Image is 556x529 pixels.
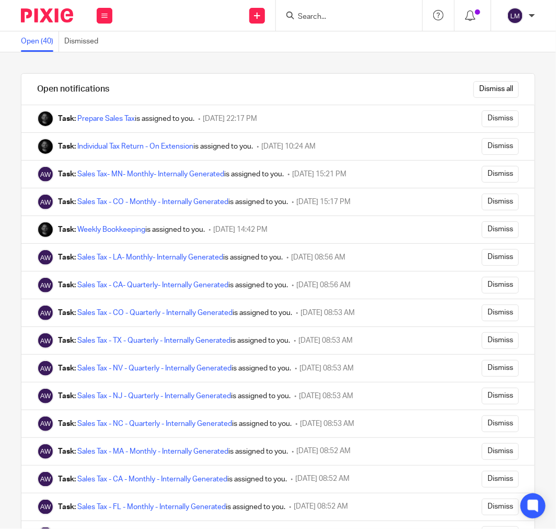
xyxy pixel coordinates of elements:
a: Dismissed [64,31,103,52]
b: Task: [58,337,76,344]
input: Dismiss [482,305,519,321]
div: is assigned to you. [58,114,194,124]
b: Task: [58,365,76,372]
img: Alexis Witkowski [37,443,54,460]
div: is assigned to you. [58,391,291,401]
b: Task: [58,226,76,233]
a: Sales Tax- MN- Monthly- Internally Generated [77,171,224,178]
img: Alexis Witkowski [37,249,54,266]
b: Task: [58,171,76,178]
b: Task: [58,282,76,289]
div: is assigned to you. [58,502,285,512]
b: Task: [58,254,76,261]
input: Dismiss [482,360,519,377]
input: Dismiss [482,277,519,294]
div: is assigned to you. [58,197,288,207]
img: Alexis Witkowski [37,499,54,515]
img: svg%3E [507,7,524,24]
span: [DATE] 15:21 PM [292,171,346,178]
div: is assigned to you. [58,363,291,374]
div: is assigned to you. [58,224,205,235]
input: Search [297,13,391,22]
img: Alexis Witkowski [37,194,54,210]
img: Alexis Witkowski [37,360,54,377]
b: Task: [58,392,76,400]
input: Dismiss [482,138,519,155]
a: Sales Tax - MA - Monthly - Internally Generated [77,448,228,455]
a: Sales Tax - CO - Monthly - Internally Generated [77,198,228,206]
a: Sales Tax - NV - Quarterly - Internally Generated [77,365,231,372]
b: Task: [58,476,76,483]
span: [DATE] 08:53 AM [300,309,355,317]
a: Sales Tax - CO - Quarterly - Internally Generated [77,309,233,317]
input: Dismiss [482,221,519,238]
a: Sales Tax - CA - Monthly - Internally Generated [77,476,227,483]
input: Dismiss [482,443,519,460]
b: Task: [58,448,76,455]
a: Sales Tax - NJ - Quarterly - Internally Generated [77,392,231,400]
span: [DATE] 08:53 AM [299,392,353,400]
img: Alexis Witkowski [37,166,54,183]
img: Alexis Witkowski [37,305,54,321]
img: Alexis Witkowski [37,332,54,349]
input: Dismiss [482,499,519,515]
input: Dismiss [482,110,519,127]
div: is assigned to you. [58,446,288,457]
a: Sales Tax - NC - Quarterly - Internally Generated [77,420,232,427]
span: [DATE] 15:17 PM [296,198,351,206]
img: Alexis Witkowski [37,388,54,404]
a: Sales Tax - TX - Quarterly - Internally Generated [77,337,230,344]
input: Dismiss [482,166,519,183]
img: Chris Nowicki [37,138,54,155]
span: [DATE] 08:53 AM [299,365,354,372]
span: [DATE] 08:56 AM [291,254,345,261]
input: Dismiss [482,388,519,404]
span: [DATE] 08:52 AM [296,448,351,455]
h1: Open notifications [37,84,109,95]
img: Chris Nowicki [37,221,54,238]
b: Task: [58,143,76,150]
a: Open (40) [21,31,59,52]
div: is assigned to you. [58,141,253,152]
span: [DATE] 08:56 AM [296,282,351,289]
a: Weekly Bookkeeping [77,226,145,233]
div: is assigned to you. [58,252,283,263]
b: Task: [58,115,76,122]
img: Pixie [21,8,73,22]
b: Task: [58,420,76,427]
span: [DATE] 08:53 AM [300,420,354,427]
span: [DATE] 08:52 AM [294,503,348,511]
div: is assigned to you. [58,280,288,290]
input: Dismiss [482,415,519,432]
span: [DATE] 10:24 AM [261,143,316,150]
input: Dismiss all [473,81,519,98]
input: Dismiss [482,471,519,488]
input: Dismiss [482,194,519,210]
span: [DATE] 08:53 AM [298,337,353,344]
img: Alexis Witkowski [37,415,54,432]
a: Sales Tax - CA- Quarterly- Internally Generated [77,282,228,289]
a: Individual Tax Return - On Extension [77,143,193,150]
span: [DATE] 08:52 AM [295,476,350,483]
div: is assigned to you. [58,335,290,346]
span: [DATE] 22:17 PM [203,115,257,122]
b: Task: [58,198,76,206]
div: is assigned to you. [58,169,284,179]
b: Task: [58,503,76,511]
input: Dismiss [482,249,519,266]
div: is assigned to you. [58,419,292,429]
a: Prepare Sales Tax [77,115,135,122]
b: Task: [58,309,76,317]
span: [DATE] 14:42 PM [213,226,268,233]
img: Alexis Witkowski [37,471,54,488]
div: is assigned to you. [58,474,287,485]
input: Dismiss [482,332,519,349]
img: Alexis Witkowski [37,277,54,294]
a: Sales Tax - FL - Monthly - Internally Generated [77,503,226,511]
a: Sales Tax - LA- Monthly- Internally Generated [77,254,223,261]
img: Chris Nowicki [37,110,54,127]
div: is assigned to you. [58,308,292,318]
